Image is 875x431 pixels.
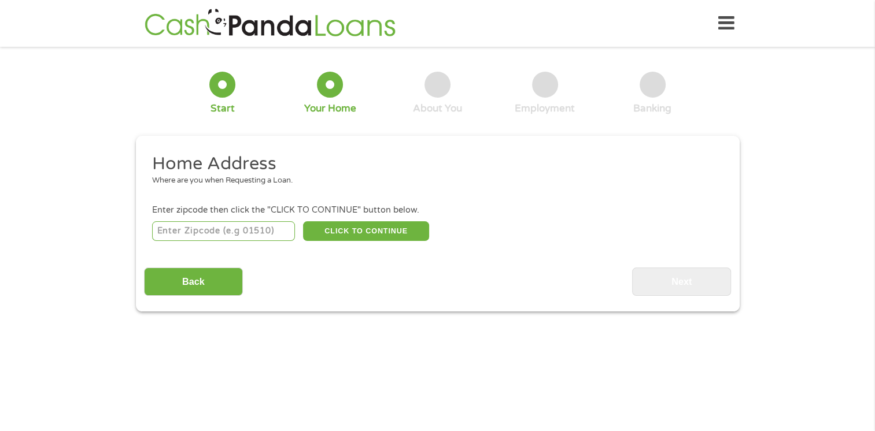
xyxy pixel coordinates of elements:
[632,267,731,296] input: Next
[211,102,235,115] div: Start
[303,221,429,241] button: CLICK TO CONTINUE
[413,102,462,115] div: About You
[141,7,399,40] img: GetLoanNow Logo
[515,102,575,115] div: Employment
[304,102,356,115] div: Your Home
[152,204,722,217] div: Enter zipcode then click the "CLICK TO CONTINUE" button below.
[633,102,671,115] div: Banking
[152,153,714,176] h2: Home Address
[152,175,714,187] div: Where are you when Requesting a Loan.
[152,221,295,241] input: Enter Zipcode (e.g 01510)
[144,267,243,296] input: Back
